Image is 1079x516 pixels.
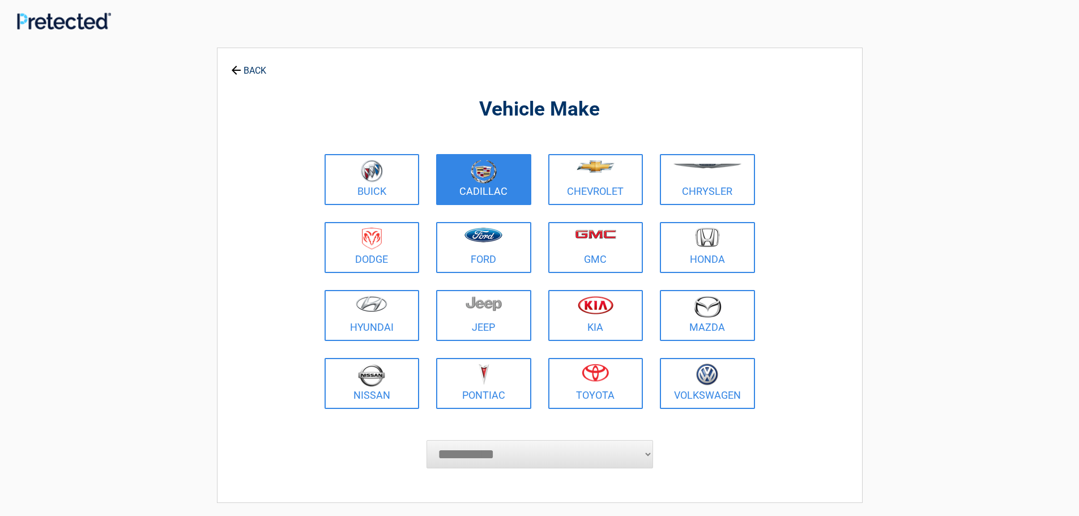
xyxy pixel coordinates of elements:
[696,364,718,386] img: volkswagen
[693,296,722,318] img: mazda
[436,358,531,409] a: Pontiac
[582,364,609,382] img: toyota
[325,154,420,205] a: Buick
[673,164,742,169] img: chrysler
[358,364,385,387] img: nissan
[229,56,268,75] a: BACK
[466,296,502,312] img: jeep
[578,296,613,314] img: kia
[478,364,489,385] img: pontiac
[548,290,643,341] a: Kia
[548,222,643,273] a: GMC
[362,228,382,250] img: dodge
[575,229,616,239] img: gmc
[325,222,420,273] a: Dodge
[660,290,755,341] a: Mazda
[436,222,531,273] a: Ford
[548,358,643,409] a: Toyota
[660,222,755,273] a: Honda
[464,228,502,242] img: ford
[325,358,420,409] a: Nissan
[325,290,420,341] a: Hyundai
[548,154,643,205] a: Chevrolet
[660,154,755,205] a: Chrysler
[436,154,531,205] a: Cadillac
[356,296,387,312] img: hyundai
[361,160,383,182] img: buick
[660,358,755,409] a: Volkswagen
[436,290,531,341] a: Jeep
[577,160,615,173] img: chevrolet
[322,96,758,123] h2: Vehicle Make
[17,12,111,29] img: Main Logo
[696,228,719,248] img: honda
[471,160,497,184] img: cadillac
